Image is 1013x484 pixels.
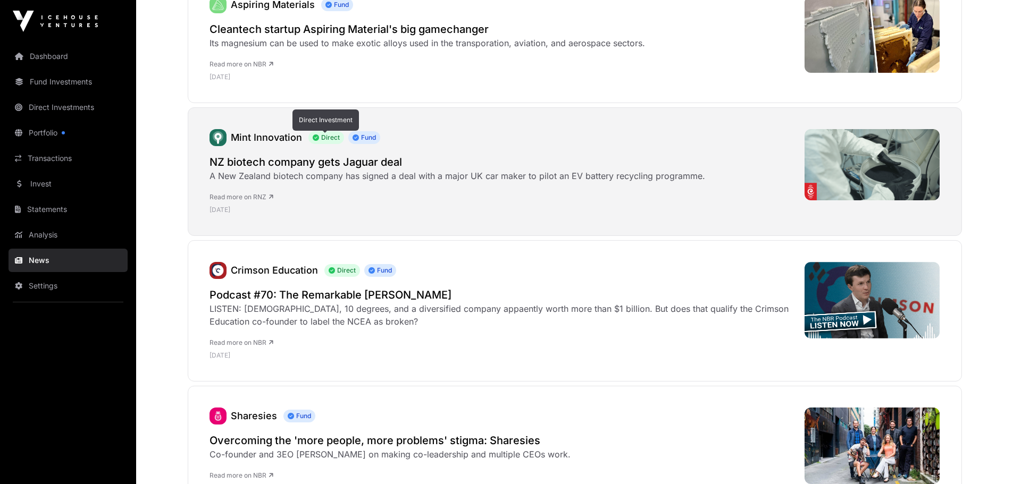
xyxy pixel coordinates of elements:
[210,407,227,424] a: Sharesies
[231,132,302,143] a: Mint Innovation
[9,274,128,298] a: Settings
[210,155,705,169] a: NZ biotech company gets Jaguar deal
[9,96,128,119] a: Direct Investments
[9,249,128,272] a: News
[210,73,645,81] p: [DATE]
[210,206,705,214] p: [DATE]
[805,129,940,200] img: 4K2DXWV_687835b9ce478d6e7495c317_Mint_2_jpg.png
[210,262,227,279] img: unnamed.jpg
[9,223,128,247] a: Analysis
[210,60,273,68] a: Read more on NBR
[210,302,794,328] div: LISTEN: [DEMOGRAPHIC_DATA], 10 degrees, and a diversified company appaently worth more than $1 bi...
[292,109,359,131] div: Direct Investment
[9,70,128,94] a: Fund Investments
[210,471,273,479] a: Read more on NBR
[231,410,277,421] a: Sharesies
[364,264,396,277] span: Fund
[210,193,273,201] a: Read more on RNZ
[9,172,128,196] a: Invest
[210,169,705,182] div: A New Zealand biotech company has signed a deal with a major UK car maker to pilot an EV battery ...
[960,433,1013,484] iframe: Chat Widget
[231,265,318,276] a: Crimson Education
[210,338,273,346] a: Read more on NBR
[805,407,940,484] img: Sharesies-co-founders_4407.jpeg
[210,287,794,302] a: Podcast #70: The Remarkable [PERSON_NAME]
[210,129,227,146] a: Mint Innovation
[210,37,645,49] div: Its magnesium can be used to make exotic alloys used in the transporation, aviation, and aerospac...
[210,22,645,37] a: Cleantech startup Aspiring Material's big gamechanger
[210,448,571,461] div: Co-founder and 3EO [PERSON_NAME] on making co-leadership and multiple CEOs work.
[9,121,128,145] a: Portfolio
[324,264,360,277] span: Direct
[210,351,794,360] p: [DATE]
[348,131,380,144] span: Fund
[210,262,227,279] a: Crimson Education
[308,131,344,144] span: Direct
[210,407,227,424] img: sharesies_logo.jpeg
[210,433,571,448] a: Overcoming the 'more people, more problems' stigma: Sharesies
[210,129,227,146] img: Mint.svg
[283,410,315,422] span: Fund
[805,262,940,338] img: NBRP-Episode-70-Jamie-Beaton-LEAD-GIF.gif
[9,147,128,170] a: Transactions
[9,198,128,221] a: Statements
[9,45,128,68] a: Dashboard
[13,11,98,32] img: Icehouse Ventures Logo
